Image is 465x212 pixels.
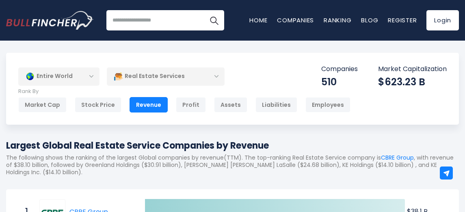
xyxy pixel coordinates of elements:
button: Search [204,10,224,30]
div: 510 [321,76,358,88]
div: Revenue [130,97,168,112]
a: Home [249,16,267,24]
img: Bullfincher logo [6,11,94,30]
div: Profit [176,97,206,112]
div: Entire World [18,67,99,86]
a: CBRE Group [381,154,414,162]
div: Assets [214,97,247,112]
a: Register [388,16,417,24]
div: Market Cap [18,97,67,112]
a: Blog [361,16,378,24]
h1: Largest Global Real Estate Service Companies by Revenue [6,139,459,152]
a: Login [426,10,459,30]
div: Stock Price [75,97,121,112]
a: Companies [277,16,314,24]
p: Rank By [18,88,350,95]
a: Ranking [324,16,351,24]
p: The following shows the ranking of the largest Global companies by revenue(TTM). The top-ranking ... [6,154,459,176]
div: $623.23 B [378,76,447,88]
div: Real Estate Services [107,67,225,86]
p: Market Capitalization [378,65,447,74]
p: Companies [321,65,358,74]
div: Employees [305,97,350,112]
div: Liabilities [255,97,297,112]
a: Go to homepage [6,11,93,30]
